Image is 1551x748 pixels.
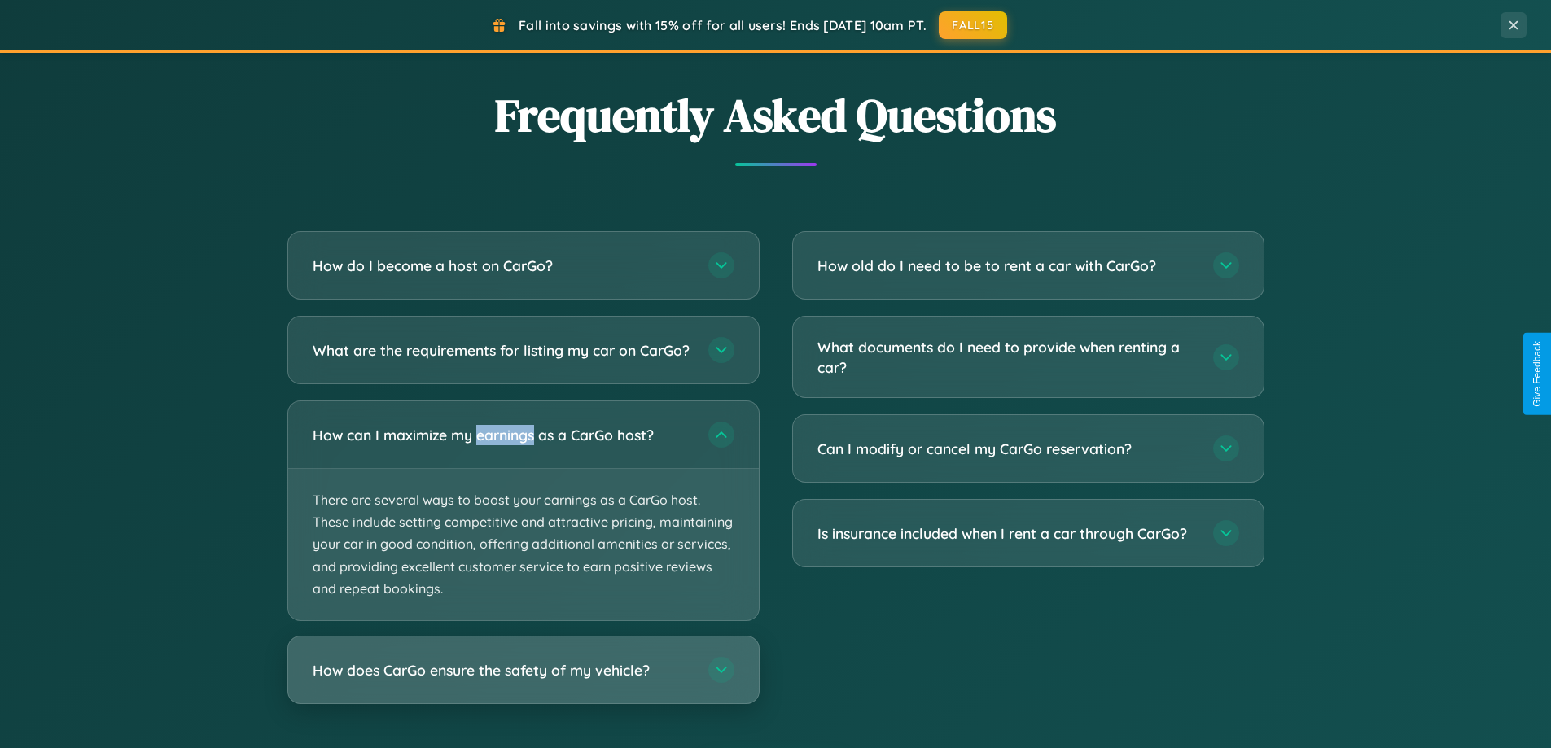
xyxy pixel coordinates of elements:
[817,256,1197,276] h3: How old do I need to be to rent a car with CarGo?
[1531,341,1543,407] div: Give Feedback
[817,523,1197,544] h3: Is insurance included when I rent a car through CarGo?
[287,84,1264,147] h2: Frequently Asked Questions
[817,337,1197,377] h3: What documents do I need to provide when renting a car?
[288,469,759,620] p: There are several ways to boost your earnings as a CarGo host. These include setting competitive ...
[313,340,692,361] h3: What are the requirements for listing my car on CarGo?
[313,425,692,445] h3: How can I maximize my earnings as a CarGo host?
[313,256,692,276] h3: How do I become a host on CarGo?
[313,660,692,680] h3: How does CarGo ensure the safety of my vehicle?
[519,17,927,33] span: Fall into savings with 15% off for all users! Ends [DATE] 10am PT.
[817,439,1197,459] h3: Can I modify or cancel my CarGo reservation?
[939,11,1007,39] button: FALL15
